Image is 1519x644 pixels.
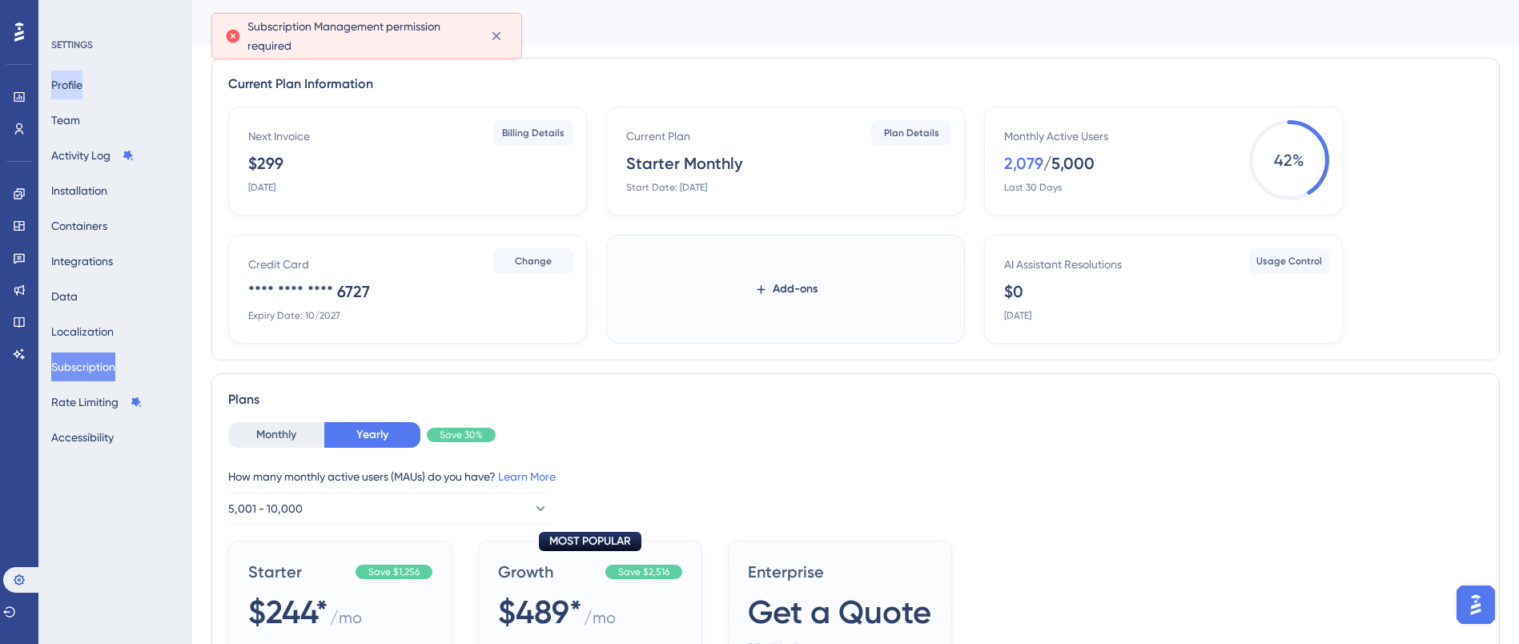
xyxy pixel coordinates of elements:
[248,590,328,634] span: $244*
[1043,152,1095,175] div: / 5,000
[748,561,932,583] span: Enterprise
[884,127,939,139] span: Plan Details
[584,606,616,636] span: / mo
[1004,127,1108,146] div: Monthly Active Users
[51,176,107,205] button: Installation
[51,388,143,417] button: Rate Limiting
[773,280,818,299] span: Add-ons
[51,106,80,135] button: Team
[51,423,114,452] button: Accessibility
[493,248,573,274] button: Change
[248,181,275,194] div: [DATE]
[228,467,1483,486] div: How many monthly active users (MAUs) do you have?
[626,152,742,175] div: Starter Monthly
[729,275,843,304] button: Add-ons
[440,429,483,441] span: Save 30%
[502,127,565,139] span: Billing Details
[51,317,114,346] button: Localization
[368,566,420,578] span: Save $1,256
[228,390,1483,409] div: Plans
[1004,152,1043,175] div: 2,079
[51,282,78,311] button: Data
[1256,255,1322,268] span: Usage Control
[1249,248,1329,274] button: Usage Control
[871,120,951,146] button: Plan Details
[247,17,477,55] span: Subscription Management permission required
[1004,255,1122,274] div: AI Assistant Resolutions
[498,561,599,583] span: Growth
[1004,280,1023,303] div: $0
[248,255,309,274] div: Credit Card
[228,422,324,448] button: Monthly
[748,590,931,634] span: Get a Quote
[51,38,181,51] div: SETTINGS
[228,499,303,518] span: 5,001 - 10,000
[324,422,420,448] button: Yearly
[51,211,107,240] button: Containers
[51,70,82,99] button: Profile
[626,181,707,194] div: Start Date: [DATE]
[330,606,362,636] span: / mo
[626,127,690,146] div: Current Plan
[228,493,549,525] button: 5,001 - 10,000
[248,561,349,583] span: Starter
[1249,120,1329,200] span: 42 %
[493,120,573,146] button: Billing Details
[211,11,1460,34] div: Subscription
[248,127,310,146] div: Next Invoice
[539,532,641,551] div: MOST POPULAR
[51,247,113,276] button: Integrations
[51,352,115,381] button: Subscription
[1452,581,1500,629] iframe: UserGuiding AI Assistant Launcher
[618,566,669,578] span: Save $2,516
[515,255,552,268] span: Change
[1004,181,1062,194] div: Last 30 Days
[498,470,556,483] a: Learn More
[248,309,340,322] div: Expiry Date: 10/2027
[248,152,283,175] div: $299
[51,141,135,170] button: Activity Log
[1004,309,1031,322] div: [DATE]
[228,74,1483,94] div: Current Plan Information
[498,590,582,634] span: $489*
